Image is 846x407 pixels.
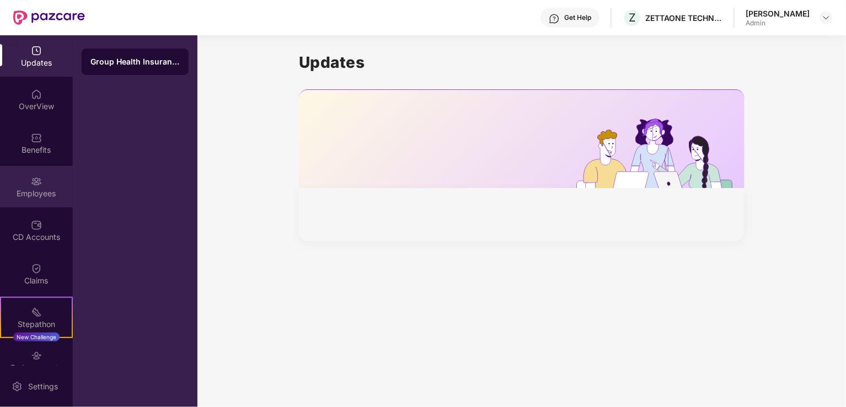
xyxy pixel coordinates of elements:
[31,132,42,143] img: svg+xml;base64,PHN2ZyBpZD0iQmVuZWZpdHMiIHhtbG5zPSJodHRwOi8vd3d3LnczLm9yZy8yMDAwL3N2ZyIgd2lkdGg9Ij...
[31,307,42,318] img: svg+xml;base64,PHN2ZyB4bWxucz0iaHR0cDovL3d3dy53My5vcmcvMjAwMC9zdmciIHdpZHRoPSIyMSIgaGVpZ2h0PSIyMC...
[645,13,722,23] div: ZETTAONE TECHNOLOGIES INDIA PRIVATE LIMITED
[629,11,636,24] span: Z
[1,319,72,330] div: Stepathon
[90,56,180,67] div: Group Health Insurance
[746,19,810,28] div: Admin
[31,350,42,361] img: svg+xml;base64,PHN2ZyBpZD0iRW5kb3JzZW1lbnRzIiB4bWxucz0iaHR0cDovL3d3dy53My5vcmcvMjAwMC9zdmciIHdpZH...
[564,13,591,22] div: Get Help
[746,8,810,19] div: [PERSON_NAME]
[13,333,60,341] div: New Challenge
[31,176,42,187] img: svg+xml;base64,PHN2ZyBpZD0iRW1wbG95ZWVzIiB4bWxucz0iaHR0cDovL3d3dy53My5vcmcvMjAwMC9zdmciIHdpZHRoPS...
[31,45,42,56] img: svg+xml;base64,PHN2ZyBpZD0iVXBkYXRlZCIgeG1sbnM9Imh0dHA6Ly93d3cudzMub3JnLzIwMDAvc3ZnIiB3aWR0aD0iMj...
[13,10,85,25] img: New Pazcare Logo
[576,119,745,188] img: hrOnboarding
[31,219,42,231] img: svg+xml;base64,PHN2ZyBpZD0iQ0RfQWNjb3VudHMiIGRhdGEtbmFtZT0iQ0QgQWNjb3VudHMiIHhtbG5zPSJodHRwOi8vd3...
[12,381,23,392] img: svg+xml;base64,PHN2ZyBpZD0iU2V0dGluZy0yMHgyMCIgeG1sbnM9Imh0dHA6Ly93d3cudzMub3JnLzIwMDAvc3ZnIiB3aW...
[25,381,61,392] div: Settings
[31,263,42,274] img: svg+xml;base64,PHN2ZyBpZD0iQ2xhaW0iIHhtbG5zPSJodHRwOi8vd3d3LnczLm9yZy8yMDAwL3N2ZyIgd2lkdGg9IjIwIi...
[299,53,745,72] h1: Updates
[31,89,42,100] img: svg+xml;base64,PHN2ZyBpZD0iSG9tZSIgeG1sbnM9Imh0dHA6Ly93d3cudzMub3JnLzIwMDAvc3ZnIiB3aWR0aD0iMjAiIG...
[549,13,560,24] img: svg+xml;base64,PHN2ZyBpZD0iSGVscC0zMngzMiIgeG1sbnM9Imh0dHA6Ly93d3cudzMub3JnLzIwMDAvc3ZnIiB3aWR0aD...
[822,13,831,22] img: svg+xml;base64,PHN2ZyBpZD0iRHJvcGRvd24tMzJ4MzIiIHhtbG5zPSJodHRwOi8vd3d3LnczLm9yZy8yMDAwL3N2ZyIgd2...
